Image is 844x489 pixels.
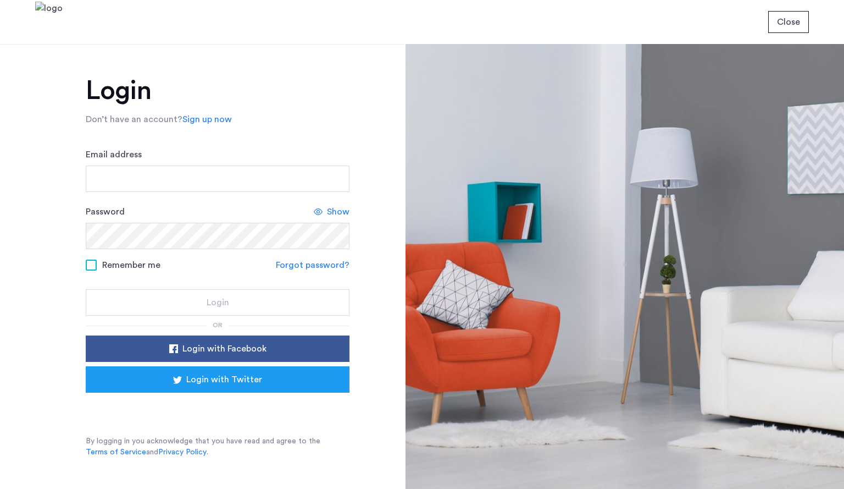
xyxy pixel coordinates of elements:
a: Forgot password? [276,259,349,272]
button: button [768,11,809,33]
button: button [86,366,349,393]
span: Close [777,15,800,29]
span: Remember me [102,259,160,272]
span: Login [207,296,229,309]
span: Login with Twitter [186,373,262,386]
button: button [86,289,349,316]
span: or [213,322,223,328]
span: Show [327,205,349,218]
img: logo [35,2,63,43]
a: Privacy Policy [158,447,207,458]
h1: Login [86,78,349,104]
button: button [86,336,349,362]
label: Password [86,205,125,218]
span: Don’t have an account? [86,115,182,124]
p: By logging in you acknowledge that you have read and agree to the and . [86,436,349,458]
label: Email address [86,148,142,161]
a: Sign up now [182,113,232,126]
span: Login with Facebook [182,342,266,355]
a: Terms of Service [86,447,146,458]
